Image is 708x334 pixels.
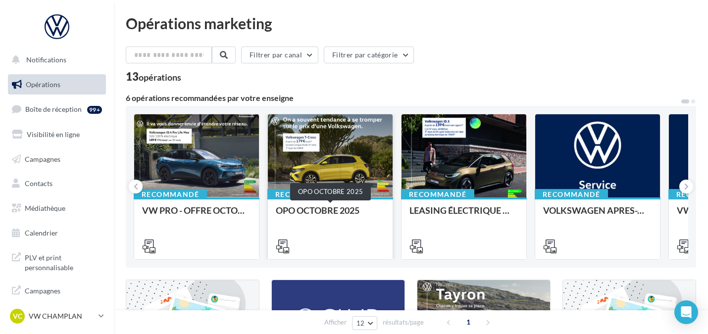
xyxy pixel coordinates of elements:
[241,47,318,63] button: Filtrer par canal
[27,130,80,139] span: Visibilité en ligne
[8,307,106,326] a: VC VW CHAMPLAN
[267,189,341,200] div: Recommandé
[26,55,66,64] span: Notifications
[134,189,207,200] div: Recommandé
[324,318,347,327] span: Afficher
[460,314,476,330] span: 1
[6,280,108,309] a: Campagnes DataOnDemand
[674,300,698,324] div: Open Intercom Messenger
[25,154,60,163] span: Campagnes
[126,94,680,102] div: 6 opérations recommandées par votre enseigne
[25,251,102,272] span: PLV et print personnalisable
[6,124,108,145] a: Visibilité en ligne
[6,198,108,219] a: Médiathèque
[126,71,181,82] div: 13
[6,149,108,170] a: Campagnes
[401,189,474,200] div: Recommandé
[25,284,102,305] span: Campagnes DataOnDemand
[26,80,60,89] span: Opérations
[139,73,181,82] div: opérations
[383,318,424,327] span: résultats/page
[535,189,608,200] div: Recommandé
[6,223,108,243] a: Calendrier
[352,316,377,330] button: 12
[356,319,365,327] span: 12
[142,205,251,225] div: VW PRO - OFFRE OCTOBRE 25
[6,74,108,95] a: Opérations
[409,205,518,225] div: LEASING ÉLECTRIQUE 2025
[6,98,108,120] a: Boîte de réception99+
[290,183,371,200] div: OPO OCTOBRE 2025
[126,16,696,31] div: Opérations marketing
[6,173,108,194] a: Contacts
[25,105,82,113] span: Boîte de réception
[13,311,22,321] span: VC
[543,205,652,225] div: VOLKSWAGEN APRES-VENTE
[87,106,102,114] div: 99+
[6,247,108,276] a: PLV et print personnalisable
[25,179,52,188] span: Contacts
[324,47,414,63] button: Filtrer par catégorie
[29,311,95,321] p: VW CHAMPLAN
[276,205,385,225] div: OPO OCTOBRE 2025
[6,49,104,70] button: Notifications
[25,229,58,237] span: Calendrier
[25,204,65,212] span: Médiathèque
